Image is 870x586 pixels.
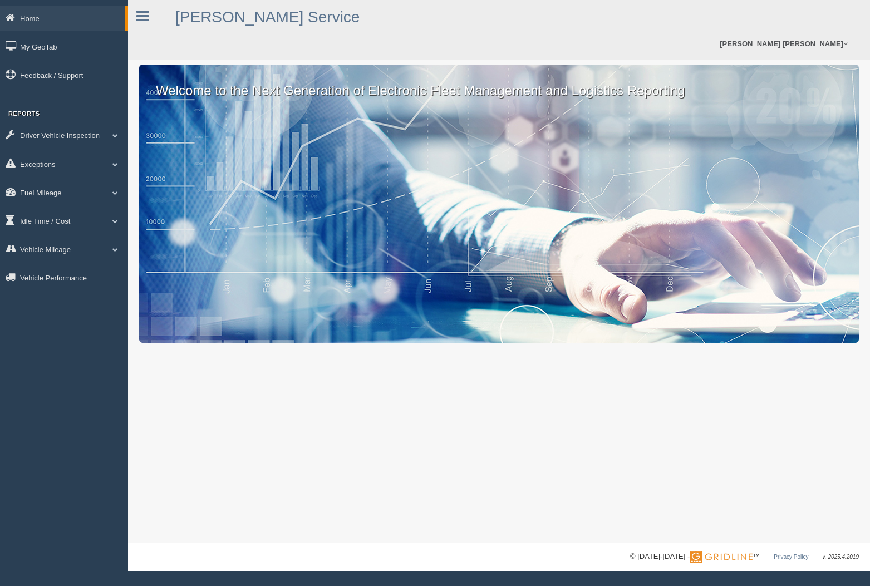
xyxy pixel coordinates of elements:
a: [PERSON_NAME] Service [175,8,360,26]
img: Gridline [690,551,753,563]
div: © [DATE]-[DATE] - ™ [630,551,859,563]
span: v. 2025.4.2019 [823,554,859,560]
p: Welcome to the Next Generation of Electronic Fleet Management and Logistics Reporting [139,65,859,100]
a: Privacy Policy [774,554,808,560]
a: [PERSON_NAME] [PERSON_NAME] [714,28,853,60]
